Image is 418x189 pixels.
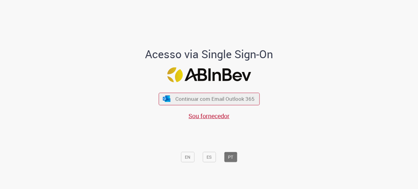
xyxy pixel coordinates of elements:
img: ícone Azure/Microsoft 360 [162,96,171,102]
button: ícone Azure/Microsoft 360 Continuar com Email Outlook 365 [159,93,259,105]
button: PT [224,152,237,162]
button: ES [203,152,216,162]
button: EN [181,152,194,162]
h1: Acesso via Single Sign-On [124,48,294,60]
a: Sou fornecedor [188,112,230,120]
span: Continuar com Email Outlook 365 [175,95,255,102]
img: Logo ABInBev [167,67,251,82]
